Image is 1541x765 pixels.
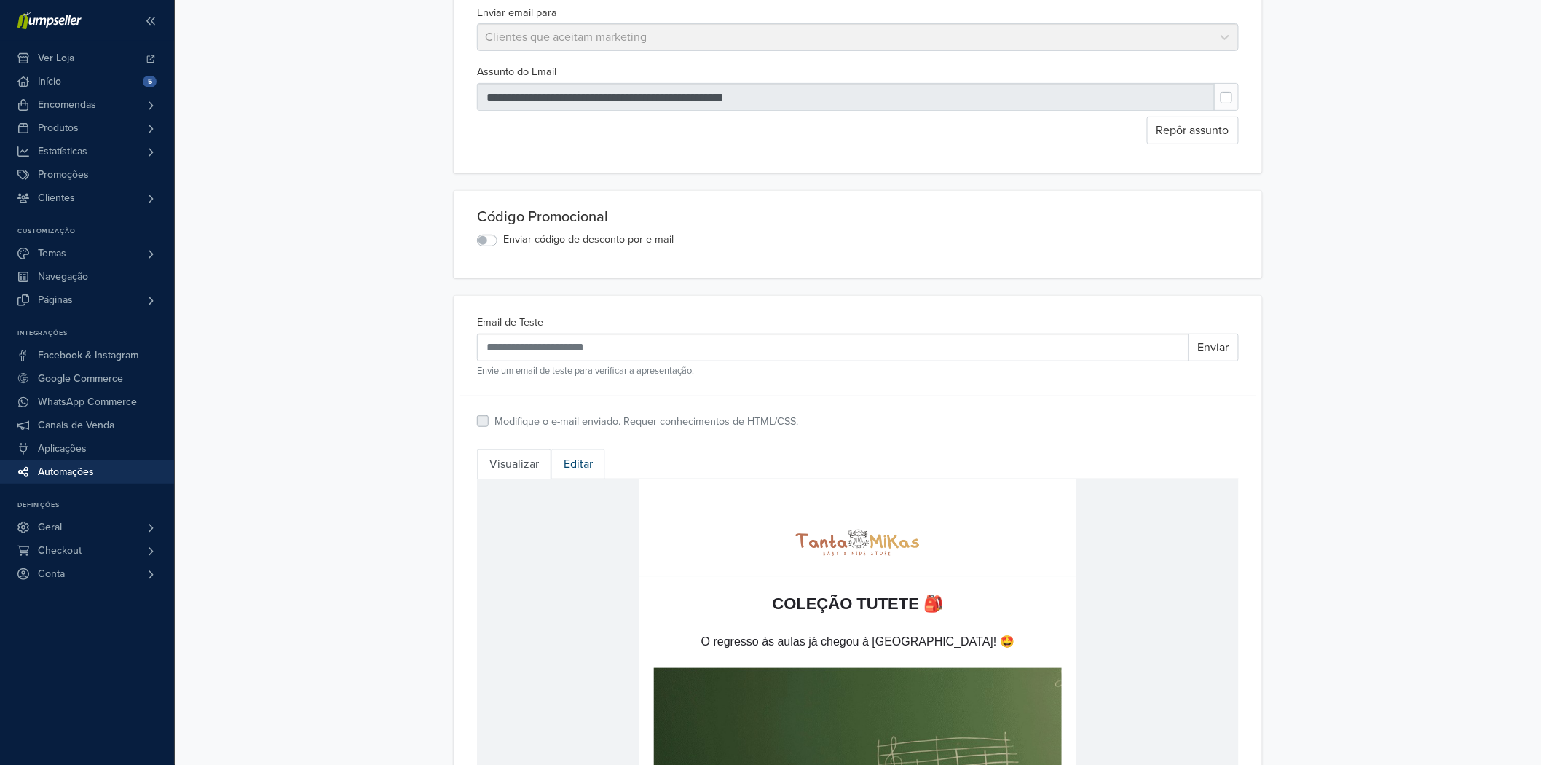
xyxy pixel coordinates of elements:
[38,70,61,93] span: Início
[17,501,174,510] p: Definições
[38,117,79,140] span: Produtos
[38,289,73,312] span: Páginas
[38,47,74,70] span: Ver Loja
[477,334,1189,361] input: Recipient's username
[38,187,75,210] span: Clientes
[38,414,114,437] span: Canais de Venda
[38,562,65,586] span: Conta
[38,460,94,484] span: Automações
[177,136,585,171] p: O regresso às aulas já chegou à [GEOGRAPHIC_DATA]! 🤩
[38,265,88,289] span: Navegação
[38,539,82,562] span: Checkout
[1147,117,1239,144] button: Repôr assunto
[17,329,174,338] p: Integrações
[477,64,556,80] label: Assunto do Email
[477,364,1239,378] small: Envie um email de teste para verificar a apresentação.
[38,93,96,117] span: Encomendas
[38,367,123,391] span: Google Commerce
[177,189,585,597] img: image-ad9d689d-b7bd-435e-a8bf-89a1b00e004d.png
[551,449,605,479] a: Editar
[38,437,87,460] span: Aplicações
[1189,334,1239,361] button: Enviar
[38,344,138,367] span: Facebook & Instagram
[296,115,467,133] b: COLEÇÃO TUTETE 🎒
[477,449,551,479] a: Visualizar
[17,227,174,236] p: Customização
[477,5,557,21] label: Enviar email para
[308,44,454,83] img: Site__18_.png
[477,208,1239,226] div: Código Promocional
[477,315,543,331] label: Email de Teste
[38,391,137,414] span: WhatsApp Commerce
[38,163,89,187] span: Promoções
[38,516,62,539] span: Geral
[38,140,87,163] span: Estatísticas
[143,76,157,87] span: 5
[494,414,798,430] label: Modifique o e-mail enviado. Requer conhecimentos de HTML/CSS.
[38,242,66,265] span: Temas
[503,232,674,248] label: Enviar código de desconto por e-mail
